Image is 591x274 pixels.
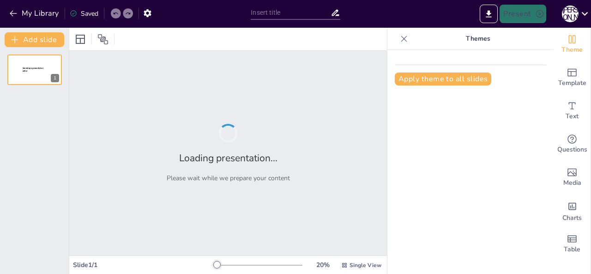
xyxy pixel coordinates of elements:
button: Н [PERSON_NAME] [562,5,579,23]
div: Add text boxes [554,94,591,128]
div: Add images, graphics, shapes or video [554,161,591,194]
h2: Loading presentation... [179,152,277,164]
button: Present [500,5,546,23]
div: Slide 1 / 1 [73,261,214,269]
div: Get real-time input from your audience [554,128,591,161]
div: 1 [7,55,62,85]
div: 20 % [312,261,334,269]
span: Charts [562,213,582,223]
button: Apply theme to all slides [395,73,491,85]
div: Add ready made slides [554,61,591,94]
p: Please wait while we prepare your content [167,174,290,183]
input: Insert title [251,6,330,19]
button: Export to PowerPoint [480,5,498,23]
span: Text [566,111,579,122]
span: Theme [561,45,583,55]
span: Media [563,178,581,188]
div: Change the overall theme [554,28,591,61]
div: Layout [73,32,88,47]
div: Н [PERSON_NAME] [562,6,579,22]
button: Add slide [5,32,64,47]
div: 1 [51,74,59,82]
div: Saved [70,9,98,18]
span: Sendsteps presentation editor [23,67,43,72]
span: Table [564,244,580,255]
button: My Library [7,6,63,21]
div: Add charts and graphs [554,194,591,227]
div: Add a table [554,227,591,261]
p: Themes [411,28,544,50]
span: Template [558,78,586,88]
span: Position [97,34,109,45]
span: Questions [557,145,587,155]
span: Single View [350,262,381,269]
